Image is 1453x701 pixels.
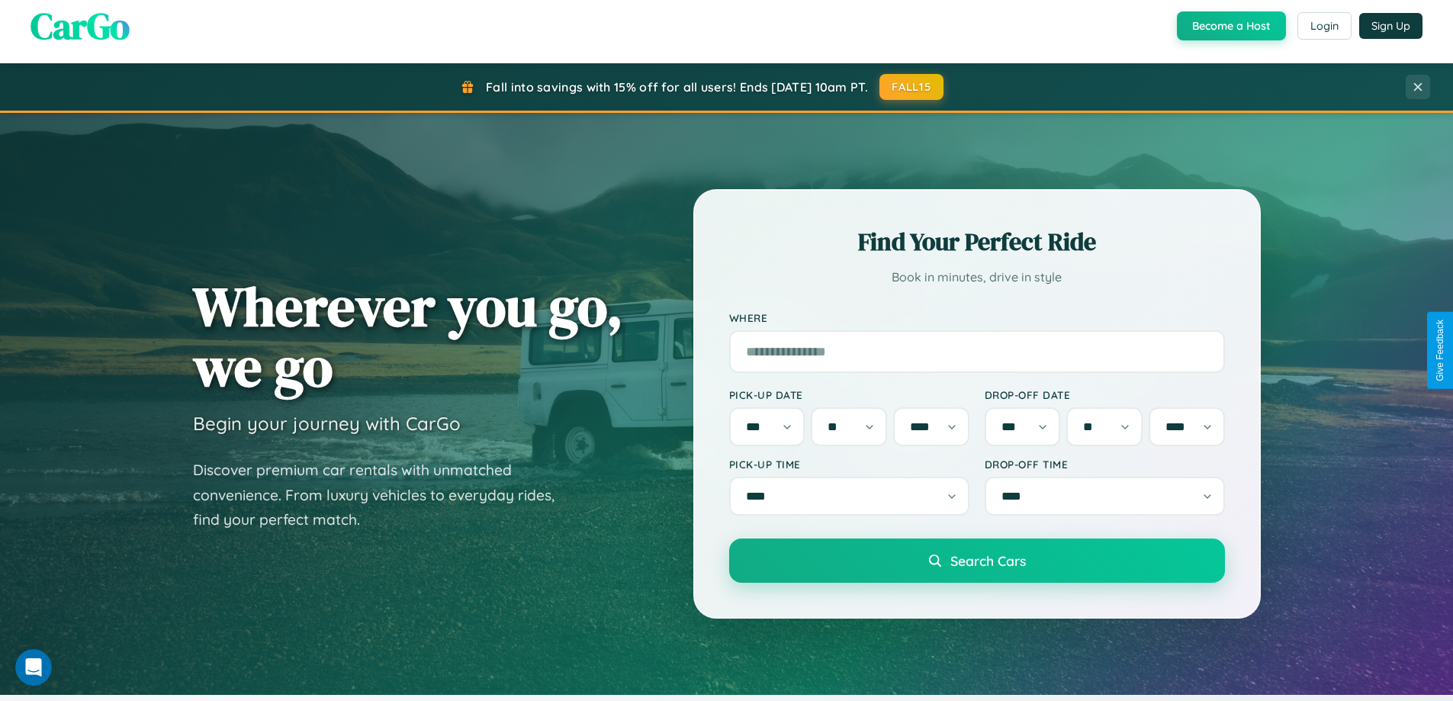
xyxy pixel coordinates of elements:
p: Discover premium car rentals with unmatched convenience. From luxury vehicles to everyday rides, ... [193,458,574,532]
button: FALL15 [879,74,943,100]
p: Book in minutes, drive in style [729,266,1225,288]
button: Become a Host [1177,11,1286,40]
div: Give Feedback [1435,320,1445,381]
span: CarGo [31,1,130,51]
label: Drop-off Time [985,458,1225,471]
h2: Find Your Perfect Ride [729,225,1225,259]
h3: Begin your journey with CarGo [193,412,461,435]
iframe: Intercom live chat [15,649,52,686]
label: Drop-off Date [985,388,1225,401]
button: Login [1297,12,1352,40]
label: Pick-up Time [729,458,969,471]
h1: Wherever you go, we go [193,276,623,397]
span: Fall into savings with 15% off for all users! Ends [DATE] 10am PT. [486,79,868,95]
button: Search Cars [729,539,1225,583]
label: Where [729,311,1225,324]
label: Pick-up Date [729,388,969,401]
button: Sign Up [1359,13,1422,39]
span: Search Cars [950,552,1026,569]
